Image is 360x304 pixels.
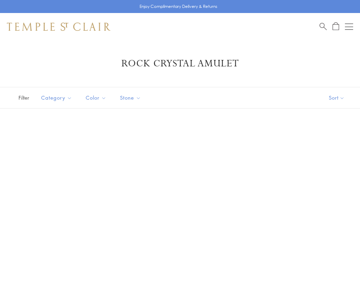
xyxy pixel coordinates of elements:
[81,90,111,105] button: Color
[82,93,111,102] span: Color
[38,93,77,102] span: Category
[320,22,327,31] a: Search
[313,87,360,108] button: Show sort by
[36,90,77,105] button: Category
[17,58,343,70] h1: Rock Crystal Amulet
[7,23,110,31] img: Temple St. Clair
[115,90,146,105] button: Stone
[117,93,146,102] span: Stone
[345,23,353,31] button: Open navigation
[333,22,339,31] a: Open Shopping Bag
[140,3,217,10] p: Enjoy Complimentary Delivery & Returns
